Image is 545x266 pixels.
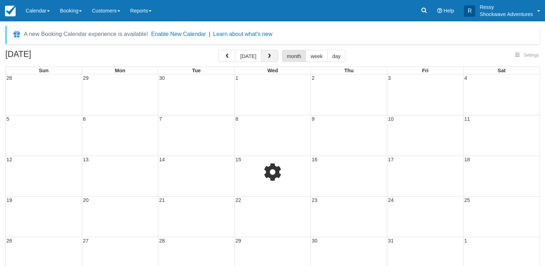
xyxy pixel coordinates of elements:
[6,238,13,244] span: 26
[311,238,318,244] span: 30
[82,116,86,122] span: 6
[82,75,89,81] span: 29
[192,68,201,73] span: Tue
[311,197,318,203] span: 23
[306,50,328,62] button: week
[464,75,468,81] span: 4
[6,197,13,203] span: 19
[115,68,126,73] span: Mon
[235,238,242,244] span: 29
[235,50,261,62] button: [DATE]
[498,68,506,73] span: Sat
[282,50,306,62] button: month
[311,75,315,81] span: 2
[158,116,163,122] span: 7
[311,157,318,162] span: 16
[444,8,454,14] span: Help
[5,6,16,16] img: checkfront-main-nav-mini-logo.png
[235,197,242,203] span: 22
[235,157,242,162] span: 15
[24,30,148,38] div: A new Booking Calendar experience is available!
[6,116,10,122] span: 5
[5,50,95,63] h2: [DATE]
[422,68,428,73] span: Fri
[464,116,471,122] span: 11
[267,68,278,73] span: Wed
[344,68,354,73] span: Thu
[209,31,210,37] span: |
[437,8,442,13] i: Help
[387,238,395,244] span: 31
[311,116,315,122] span: 9
[151,31,206,38] button: Enable New Calendar
[464,157,471,162] span: 18
[327,50,345,62] button: day
[82,157,89,162] span: 13
[387,116,395,122] span: 10
[213,31,272,37] a: Learn about what's new
[464,197,471,203] span: 25
[39,68,48,73] span: Sun
[158,157,165,162] span: 14
[480,4,533,11] p: Ressy
[387,75,392,81] span: 3
[387,157,395,162] span: 17
[464,238,468,244] span: 1
[235,75,239,81] span: 1
[511,50,543,61] button: Settings
[6,75,13,81] span: 28
[158,75,165,81] span: 30
[464,5,475,17] div: R
[524,53,539,58] span: Settings
[235,116,239,122] span: 8
[82,197,89,203] span: 20
[158,197,165,203] span: 21
[387,197,395,203] span: 24
[480,11,533,18] p: Shockwave Adventures
[82,238,89,244] span: 27
[158,238,165,244] span: 28
[6,157,13,162] span: 12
